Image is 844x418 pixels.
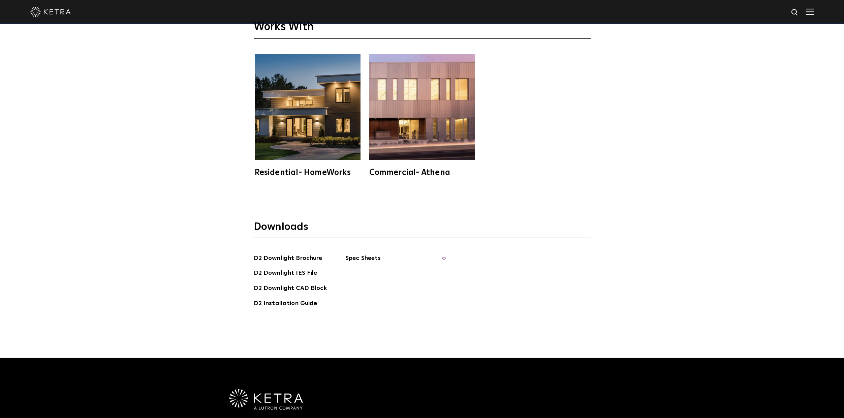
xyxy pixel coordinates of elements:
[30,7,71,17] img: ketra-logo-2019-white
[806,8,814,15] img: Hamburger%20Nav.svg
[254,268,317,279] a: D2 Downlight IES File
[254,253,322,264] a: D2 Downlight Brochure
[369,54,475,160] img: athena-square
[254,299,317,309] a: D2 Installation Guide
[254,54,362,177] a: Residential- HomeWorks
[368,54,476,177] a: Commercial- Athena
[255,169,361,177] div: Residential- HomeWorks
[254,220,591,238] h3: Downloads
[229,389,303,410] img: Ketra-aLutronCo_White_RGB
[254,283,327,294] a: D2 Downlight CAD Block
[254,20,591,39] h3: Works With
[791,8,799,17] img: search icon
[369,169,475,177] div: Commercial- Athena
[255,54,361,160] img: homeworks_hero
[345,253,446,268] span: Spec Sheets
